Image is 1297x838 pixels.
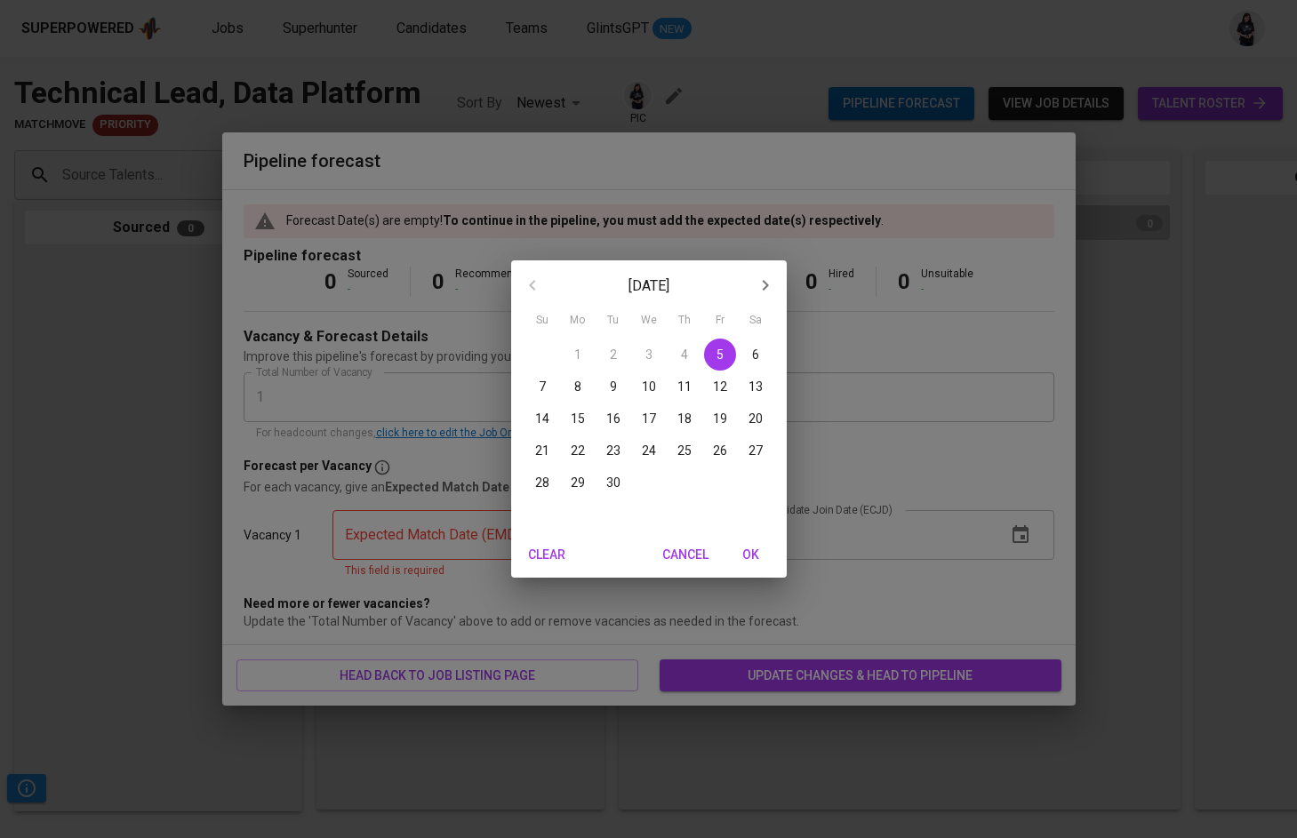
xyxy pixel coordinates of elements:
button: 26 [704,435,736,467]
button: 13 [740,371,772,403]
span: We [633,312,665,330]
p: 11 [677,378,692,395]
button: 11 [669,371,701,403]
button: 28 [526,467,558,499]
p: 6 [752,346,759,363]
button: 23 [597,435,629,467]
span: Su [526,312,558,330]
p: 9 [610,378,617,395]
p: 12 [713,378,727,395]
span: Th [669,312,701,330]
button: 14 [526,403,558,435]
p: 8 [574,378,581,395]
button: OK [723,539,780,571]
p: 5 [717,346,724,363]
span: Tu [597,312,629,330]
span: Sa [740,312,772,330]
p: 14 [535,410,549,427]
button: 24 [633,435,665,467]
p: 28 [535,474,549,491]
p: 29 [571,474,585,491]
button: Cancel [655,539,716,571]
button: 15 [562,403,594,435]
p: 19 [713,410,727,427]
button: 16 [597,403,629,435]
p: 16 [606,410,620,427]
p: 30 [606,474,620,491]
span: Clear [525,544,568,566]
p: 7 [539,378,546,395]
span: Fr [704,312,736,330]
p: 22 [571,442,585,459]
button: 7 [526,371,558,403]
button: 8 [562,371,594,403]
p: 10 [642,378,656,395]
p: 27 [749,442,763,459]
button: 22 [562,435,594,467]
button: 27 [740,435,772,467]
button: 17 [633,403,665,435]
p: 23 [606,442,620,459]
p: 15 [571,410,585,427]
p: 17 [642,410,656,427]
button: 29 [562,467,594,499]
button: 18 [669,403,701,435]
p: 21 [535,442,549,459]
button: 19 [704,403,736,435]
button: 25 [669,435,701,467]
span: OK [730,544,773,566]
button: Clear [518,539,575,571]
button: 5 [704,339,736,371]
button: 9 [597,371,629,403]
p: 18 [677,410,692,427]
span: Cancel [662,544,709,566]
p: 26 [713,442,727,459]
p: [DATE] [554,275,744,297]
button: 6 [740,339,772,371]
button: 30 [597,467,629,499]
p: 25 [677,442,692,459]
p: 13 [749,378,763,395]
button: 21 [526,435,558,467]
button: 12 [704,371,736,403]
p: 24 [642,442,656,459]
span: Mo [562,312,594,330]
p: 20 [749,410,763,427]
button: 20 [740,403,772,435]
button: 10 [633,371,665,403]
